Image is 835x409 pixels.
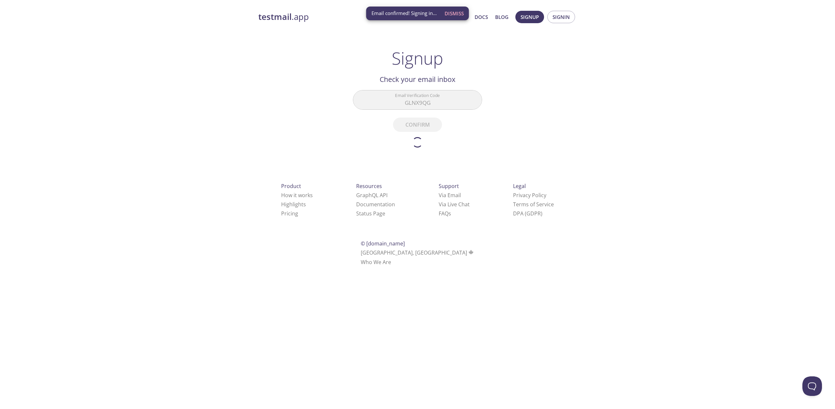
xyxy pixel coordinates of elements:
[802,376,822,396] iframe: Help Scout Beacon - Open
[448,210,451,217] span: s
[521,13,539,21] span: Signup
[258,11,412,23] a: testmail.app
[353,74,482,85] h2: Check your email inbox
[281,192,313,199] a: How it works
[513,210,542,217] a: DPA (GDPR)
[361,240,405,247] span: © [DOMAIN_NAME]
[361,249,475,256] span: [GEOGRAPHIC_DATA], [GEOGRAPHIC_DATA]
[281,210,298,217] a: Pricing
[356,182,382,190] span: Resources
[475,13,488,21] a: Docs
[495,13,509,21] a: Blog
[515,11,544,23] button: Signup
[442,7,466,20] button: Dismiss
[513,182,526,190] span: Legal
[356,201,395,208] a: Documentation
[356,192,387,199] a: GraphQL API
[439,192,461,199] a: Via Email
[356,210,385,217] a: Status Page
[445,9,464,18] span: Dismiss
[513,201,554,208] a: Terms of Service
[439,210,451,217] a: FAQ
[439,182,459,190] span: Support
[513,192,546,199] a: Privacy Policy
[361,259,391,266] a: Who We Are
[281,201,306,208] a: Highlights
[439,201,470,208] a: Via Live Chat
[372,10,437,17] span: Email confirmed! Signing in...
[553,13,570,21] span: Signin
[392,48,443,68] h1: Signup
[281,182,301,190] span: Product
[258,11,292,23] strong: testmail
[547,11,575,23] button: Signin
